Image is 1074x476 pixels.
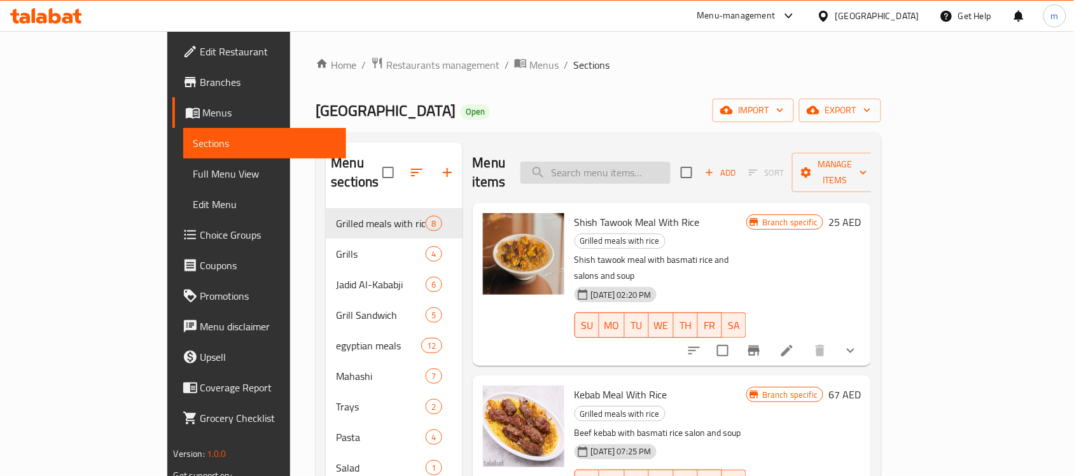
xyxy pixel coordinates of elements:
[713,99,794,122] button: import
[426,309,441,321] span: 5
[799,99,881,122] button: export
[575,425,747,441] p: Beef kebab with basmati rice salon and soup
[326,239,462,269] div: Grills4
[757,389,823,401] span: Branch specific
[722,312,746,338] button: SA
[575,406,666,421] div: Grilled meals with rice
[426,307,442,323] div: items
[625,312,649,338] button: TU
[200,319,337,334] span: Menu disclaimer
[792,153,877,192] button: Manage items
[200,44,337,59] span: Edit Restaurant
[326,300,462,330] div: Grill Sandwich5
[371,57,499,73] a: Restaurants management
[757,216,823,228] span: Branch specific
[326,422,462,452] div: Pasta4
[193,166,337,181] span: Full Menu View
[200,410,337,426] span: Grocery Checklist
[426,216,442,231] div: items
[709,337,736,364] span: Select to update
[586,289,657,301] span: [DATE] 02:20 PM
[172,220,347,250] a: Choice Groups
[172,36,347,67] a: Edit Restaurant
[674,312,698,338] button: TH
[426,246,442,262] div: items
[703,316,717,335] span: FR
[375,159,401,186] span: Select all sections
[514,57,559,73] a: Menus
[316,57,881,73] nav: breadcrumb
[805,335,835,366] button: delete
[426,368,442,384] div: items
[828,213,861,231] h6: 25 AED
[193,197,337,212] span: Edit Menu
[505,57,509,73] li: /
[673,159,700,186] span: Select section
[679,335,709,366] button: sort-choices
[326,269,462,300] div: Jadid Al-Kababji6
[183,158,347,189] a: Full Menu View
[461,106,490,117] span: Open
[200,288,337,304] span: Promotions
[483,386,564,467] img: Kebab Meal With Rice
[200,349,337,365] span: Upsell
[700,163,741,183] span: Add item
[193,136,337,151] span: Sections
[698,312,722,338] button: FR
[649,312,674,338] button: WE
[828,386,861,403] h6: 67 AED
[604,316,620,335] span: MO
[809,102,871,118] span: export
[1051,9,1059,23] span: m
[172,250,347,281] a: Coupons
[741,163,792,183] span: Select section first
[172,403,347,433] a: Grocery Checklist
[336,277,426,292] div: Jadid Al-Kababji
[172,372,347,403] a: Coverage Report
[172,311,347,342] a: Menu disclaimer
[835,335,866,366] button: show more
[580,316,594,335] span: SU
[336,246,426,262] span: Grills
[426,430,442,445] div: items
[573,57,610,73] span: Sections
[203,105,337,120] span: Menus
[172,97,347,128] a: Menus
[426,401,441,413] span: 2
[835,9,919,23] div: [GEOGRAPHIC_DATA]
[575,234,665,248] span: Grilled meals with rice
[174,445,205,462] span: Version:
[432,157,463,188] button: Add section
[336,216,426,231] span: Grilled meals with rice
[326,208,462,239] div: Grilled meals with rice8
[679,316,693,335] span: TH
[564,57,568,73] li: /
[326,330,462,361] div: egyptian meals12
[654,316,669,335] span: WE
[575,385,667,404] span: Kebab Meal With Rice
[361,57,366,73] li: /
[529,57,559,73] span: Menus
[336,430,426,445] span: Pasta
[200,258,337,273] span: Coupons
[336,399,426,414] span: Trays
[426,460,442,475] div: items
[426,399,442,414] div: items
[802,157,867,188] span: Manage items
[843,343,858,358] svg: Show Choices
[586,445,657,458] span: [DATE] 07:25 PM
[697,8,776,24] div: Menu-management
[316,96,456,125] span: [GEOGRAPHIC_DATA]
[421,338,442,353] div: items
[183,189,347,220] a: Edit Menu
[336,460,426,475] span: Salad
[336,338,421,353] span: egyptian meals
[172,342,347,372] a: Upsell
[575,312,599,338] button: SU
[520,162,671,184] input: search
[200,380,337,395] span: Coverage Report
